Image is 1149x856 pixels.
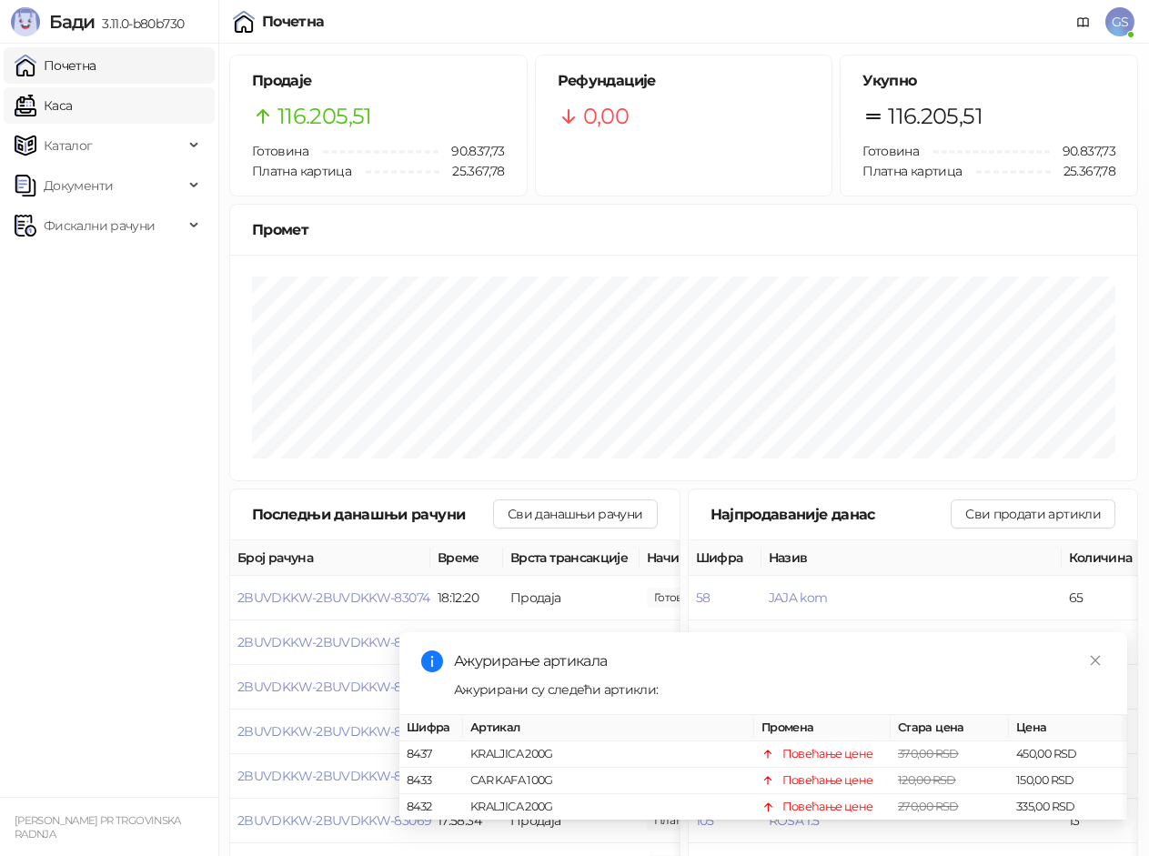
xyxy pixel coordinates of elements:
td: KRALJICA 200G [463,741,754,768]
span: close [1089,654,1102,667]
span: 60,00 [647,588,709,608]
div: Повећање цене [782,745,873,763]
th: Назив [761,540,1062,576]
span: 370,00 RSD [898,747,959,760]
td: KRALJICA 200G [463,794,754,821]
td: 8437 [399,741,463,768]
h5: Рефундације [558,70,811,92]
div: Најпродаваније данас [711,503,952,526]
span: 0,00 [583,99,629,134]
td: 450,00 RSD [1009,741,1127,768]
div: Ажурирани су следећи артикли: [454,680,1105,700]
th: Шифра [399,715,463,741]
td: Продаја [503,576,640,620]
td: 18:12:20 [430,576,503,620]
a: Документација [1069,7,1098,36]
span: 25.367,78 [1051,161,1115,181]
div: Ажурирање артикала [454,650,1105,672]
span: Фискални рачуни [44,207,155,244]
img: Logo [11,7,40,36]
td: 8432 [399,794,463,821]
span: info-circle [421,650,443,672]
button: 58 [696,589,711,606]
div: Повећање цене [782,798,873,816]
td: 8433 [399,768,463,794]
a: Close [1085,650,1105,670]
th: Артикал [463,715,754,741]
span: Готовина [862,143,919,159]
button: 2BUVDKKW-2BUVDKKW-83070 [237,768,430,784]
button: JAJA kom [769,589,828,606]
span: Бади [49,11,95,33]
span: 116.205,51 [888,99,983,134]
span: 90.837,73 [1050,141,1115,161]
span: 270,00 RSD [898,800,959,813]
th: Начини плаћања [640,540,821,576]
button: 2BUVDKKW-2BUVDKKW-83072 [237,679,429,695]
span: Платна картица [252,163,351,179]
button: 2BUVDKKW-2BUVDKKW-83069 [237,812,431,829]
td: 335,00 RSD [1009,794,1127,821]
td: CAR KAFA 100G [463,768,754,794]
h5: Укупно [862,70,1115,92]
span: Каталог [44,127,93,164]
a: Почетна [15,47,96,84]
td: 65 [1062,576,1144,620]
th: Стара цена [891,715,1009,741]
a: Каса [15,87,72,124]
span: Документи [44,167,113,204]
small: [PERSON_NAME] PR TRGOVINSKA RADNJA [15,814,181,841]
td: 18:09:57 [430,620,503,665]
div: Повећање цене [782,771,873,790]
th: Количина [1062,540,1144,576]
span: GS [1105,7,1134,36]
th: Број рачуна [230,540,430,576]
td: 41 [1062,620,1144,665]
td: Продаја [503,620,640,665]
button: 2BUVDKKW-2BUVDKKW-83071 [237,723,427,740]
span: Готовина [252,143,308,159]
button: 2BUVDKKW-2BUVDKKW-83073 [237,634,429,650]
span: 120,00 RSD [898,773,956,787]
th: Цена [1009,715,1127,741]
span: 116.205,51 [277,99,372,134]
div: Почетна [262,15,325,29]
div: Последњи данашњи рачуни [252,503,493,526]
th: Промена [754,715,891,741]
span: 3.11.0-b80b730 [95,15,184,32]
div: Промет [252,218,1115,241]
th: Шифра [689,540,761,576]
h5: Продаје [252,70,505,92]
button: 2BUVDKKW-2BUVDKKW-83074 [237,589,429,606]
button: Сви данашњи рачуни [493,499,657,529]
th: Врста трансакције [503,540,640,576]
span: 25.367,78 [439,161,504,181]
td: 150,00 RSD [1009,768,1127,794]
button: Сви продати артикли [951,499,1115,529]
span: 90.837,73 [438,141,504,161]
th: Време [430,540,503,576]
span: Платна картица [862,163,962,179]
